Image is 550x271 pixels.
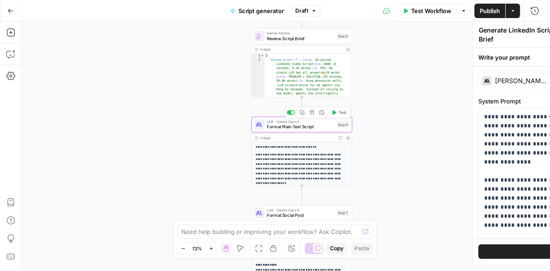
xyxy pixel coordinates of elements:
[330,244,344,252] span: Copy
[252,28,352,98] div: Human ReviewReview Script BriefStep 5Output{ "edited_brief":"---\n\n1. 30-Second LinkedIn Video S...
[192,245,202,252] span: 72%
[337,121,349,127] div: Step 6
[260,135,334,140] div: Output
[301,186,302,205] g: Edge from step_6 to step_7
[238,6,284,15] span: Script generator
[411,6,451,15] span: Test Workflow
[337,33,349,39] div: Step 5
[354,244,369,252] span: Paste
[267,124,335,130] span: Format Plain Text Script
[337,210,349,216] div: Step 7
[225,4,289,18] button: Script generator
[301,9,302,28] g: Edge from step_4 to step_5
[252,54,265,58] div: 1
[295,7,309,15] span: Draft
[351,243,373,254] button: Paste
[267,31,335,36] span: Human Review
[397,4,457,18] button: Test Workflow
[495,78,547,84] div: [PERSON_NAME] Opus 4
[326,243,347,254] button: Copy
[339,110,346,116] span: Test
[291,5,321,17] button: Draft
[267,35,335,42] span: Review Script Brief
[480,6,500,15] span: Publish
[474,4,505,18] button: Publish
[267,119,335,124] span: LLM · Claude Opus 4
[260,47,342,52] div: Output
[267,207,335,213] span: LLM · Claude Opus 4
[329,108,349,117] button: Test
[267,212,335,218] span: Format Social Post
[261,54,264,58] span: Toggle code folding, rows 1 through 3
